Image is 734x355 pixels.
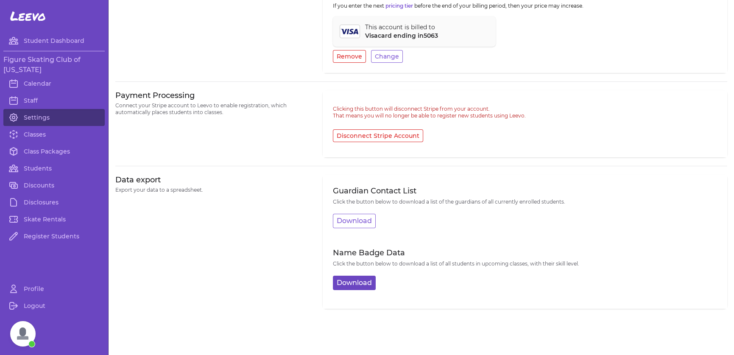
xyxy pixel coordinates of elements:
[3,194,105,211] a: Disclosures
[333,106,586,119] p: Clicking this button will disconnect Stripe from your account. That means you will no longer be a...
[3,280,105,297] a: Profile
[10,8,46,24] span: Leevo
[3,297,105,314] a: Logout
[3,211,105,228] a: Skate Rentals
[3,55,105,75] h3: Figure Skating Club of [US_STATE]
[333,3,586,9] p: If you enter the next before the end of your billing period, then your price may increase.
[333,129,423,142] button: Disconnect Stripe Account
[10,321,36,347] div: Open chat
[115,90,313,101] h3: Payment Processing
[115,102,313,116] p: Connect your Stripe account to Leevo to enable registration, which automatically places students ...
[3,177,105,194] a: Discounts
[115,175,313,185] h3: Data export
[3,32,105,49] a: Student Dashboard
[333,185,586,197] p: Guardian Contact List
[333,214,376,228] button: Download
[115,187,313,193] p: Export your data to a spreadsheet.
[333,260,586,267] p: Click the button below to download a list of all students in upcoming classes, with their skill l...
[3,92,105,109] a: Staff
[333,276,376,290] button: Download
[3,109,105,126] a: Settings
[333,50,366,63] button: Remove
[333,198,586,205] p: Click the button below to download a list of the guardians of all currently enrolled students.
[371,50,403,63] button: Change
[3,160,105,177] a: Students
[333,247,586,259] p: Name Badge Data
[365,31,438,40] p: Visa card ending in 5063
[385,3,413,9] a: pricing tier
[3,75,105,92] a: Calendar
[3,228,105,245] a: Register Students
[3,126,105,143] a: Classes
[365,23,438,31] p: This account is billed to
[3,143,105,160] a: Class Packages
